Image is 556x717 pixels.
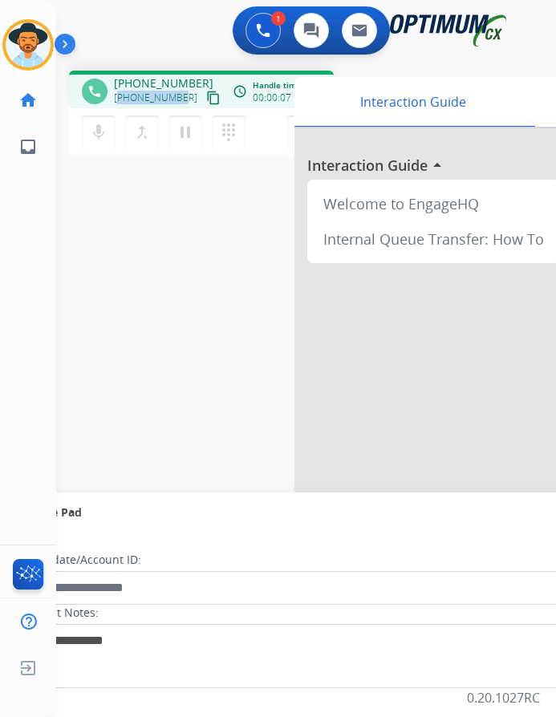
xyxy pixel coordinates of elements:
[271,11,286,26] div: 1
[21,552,141,568] label: Candidate/Account ID:
[6,22,51,67] img: avatar
[467,688,540,707] p: 0.20.1027RC
[20,605,99,621] label: Contact Notes:
[176,123,195,142] mat-icon: pause
[219,123,238,142] mat-icon: dialpad
[314,186,554,221] div: Welcome to EngageHQ
[206,91,221,105] mat-icon: content_copy
[114,75,213,91] span: [PHONE_NUMBER]
[294,77,531,127] div: Interaction Guide
[132,123,152,142] mat-icon: merge_type
[314,221,554,257] div: Internal Queue Transfer: How To
[253,91,291,104] span: 00:00:07
[89,123,108,142] mat-icon: mic
[233,84,247,99] mat-icon: access_time
[114,91,197,104] span: [PHONE_NUMBER]
[18,137,38,156] mat-icon: inbox
[87,84,102,99] mat-icon: phone
[18,91,38,110] mat-icon: home
[253,79,302,91] span: Handle time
